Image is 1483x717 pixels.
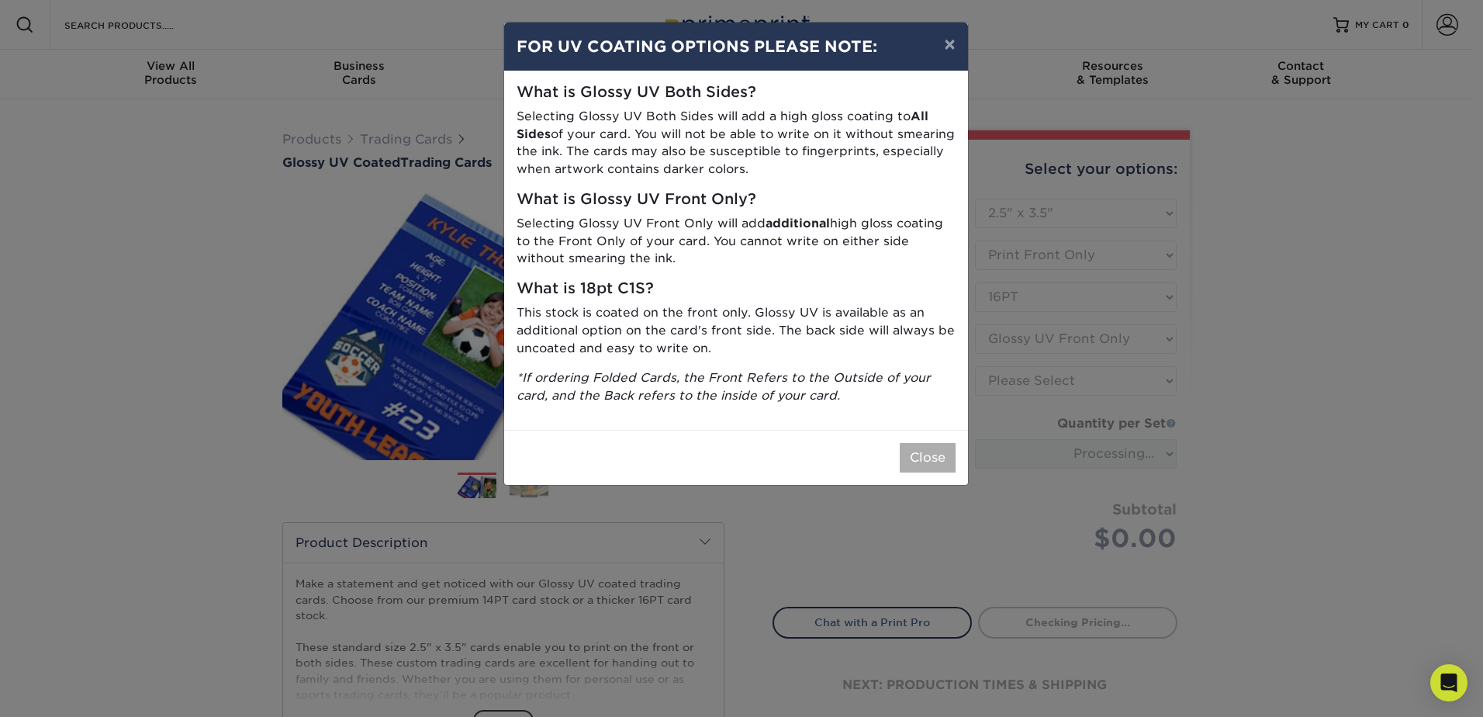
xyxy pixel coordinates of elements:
p: Selecting Glossy UV Front Only will add high gloss coating to the Front Only of your card. You ca... [517,215,956,268]
strong: additional [766,216,830,230]
h5: What is Glossy UV Front Only? [517,191,956,209]
p: This stock is coated on the front only. Glossy UV is available as an additional option on the car... [517,304,956,357]
strong: All Sides [517,109,928,141]
p: Selecting Glossy UV Both Sides will add a high gloss coating to of your card. You will not be abl... [517,108,956,178]
div: Open Intercom Messenger [1430,664,1467,701]
button: × [932,23,967,66]
h5: What is 18pt C1S? [517,280,956,298]
h5: What is Glossy UV Both Sides? [517,84,956,102]
i: *If ordering Folded Cards, the Front Refers to the Outside of your card, and the Back refers to t... [517,370,931,403]
h4: FOR UV COATING OPTIONS PLEASE NOTE: [517,35,956,58]
button: Close [900,443,956,473]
